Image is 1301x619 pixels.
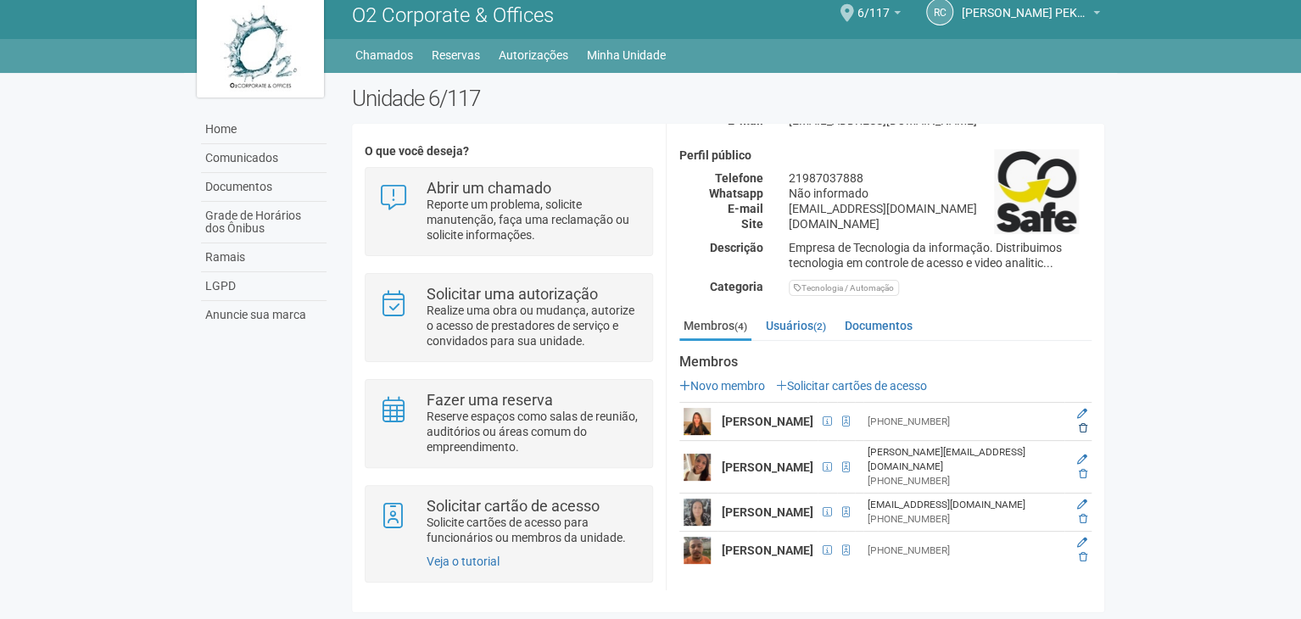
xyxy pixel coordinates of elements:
[679,313,751,341] a: Membros(4)
[684,408,711,435] img: user.png
[427,515,639,545] p: Solicite cartões de acesso para funcionários ou membros da unidade.
[684,454,711,481] img: user.png
[722,544,813,557] strong: [PERSON_NAME]
[776,170,1104,186] div: 21987037888
[962,8,1100,22] a: [PERSON_NAME] PEKLY LUZ
[201,301,327,329] a: Anuncie sua marca
[1077,454,1087,466] a: Editar membro
[679,354,1092,370] strong: Membros
[427,409,639,454] p: Reserve espaços como salas de reunião, auditórios ou áreas comum do empreendimento.
[355,43,413,67] a: Chamados
[710,241,763,254] strong: Descrição
[762,313,830,338] a: Usuários(2)
[776,201,1104,216] div: [EMAIL_ADDRESS][DOMAIN_NAME]
[709,187,763,200] strong: Whatsapp
[499,43,568,67] a: Autorizações
[1077,408,1087,420] a: Editar membro
[868,544,1061,558] div: [PHONE_NUMBER]
[201,243,327,272] a: Ramais
[427,303,639,349] p: Realize uma obra ou mudança, autorize o acesso de prestadores de serviço e convidados para sua un...
[710,280,763,293] strong: Categoria
[427,197,639,243] p: Reporte um problema, solicite manutenção, faça uma reclamação ou solicite informações.
[776,186,1104,201] div: Não informado
[684,537,711,564] img: user.png
[728,202,763,215] strong: E-mail
[789,280,899,296] div: Tecnologia / Automação
[715,171,763,185] strong: Telefone
[679,379,765,393] a: Novo membro
[840,313,917,338] a: Documentos
[587,43,666,67] a: Minha Unidade
[776,216,1104,231] div: [DOMAIN_NAME]
[378,499,639,545] a: Solicitar cartão de acesso Solicite cartões de acesso para funcionários ou membros da unidade.
[432,43,480,67] a: Reservas
[741,217,763,231] strong: Site
[201,144,327,173] a: Comunicados
[1079,513,1087,525] a: Excluir membro
[722,460,813,474] strong: [PERSON_NAME]
[352,86,1104,111] h2: Unidade 6/117
[1077,499,1087,510] a: Editar membro
[728,114,763,127] strong: E-mail
[378,181,639,243] a: Abrir um chamado Reporte um problema, solicite manutenção, faça uma reclamação ou solicite inform...
[1079,422,1087,434] a: Excluir membro
[776,379,927,393] a: Solicitar cartões de acesso
[684,499,711,526] img: user.png
[868,512,1061,527] div: [PHONE_NUMBER]
[201,202,327,243] a: Grade de Horários dos Ônibus
[868,445,1061,474] div: [PERSON_NAME][EMAIL_ADDRESS][DOMAIN_NAME]
[857,8,901,22] a: 6/117
[201,272,327,301] a: LGPD
[722,415,813,428] strong: [PERSON_NAME]
[427,497,600,515] strong: Solicitar cartão de acesso
[722,505,813,519] strong: [PERSON_NAME]
[734,321,747,332] small: (4)
[776,240,1104,270] div: Empresa de Tecnologia da informação. Distribuimos tecnologia em controle de acesso e video analit...
[868,498,1061,512] div: [EMAIL_ADDRESS][DOMAIN_NAME]
[427,391,553,409] strong: Fazer uma reserva
[1079,468,1087,480] a: Excluir membro
[994,149,1079,234] img: business.png
[352,3,554,27] span: O2 Corporate & Offices
[1077,537,1087,549] a: Editar membro
[679,149,1092,162] h4: Perfil público
[378,393,639,454] a: Fazer uma reserva Reserve espaços como salas de reunião, auditórios ou áreas comum do empreendime...
[201,173,327,202] a: Documentos
[427,555,500,568] a: Veja o tutorial
[868,415,1061,429] div: [PHONE_NUMBER]
[365,145,652,158] h4: O que você deseja?
[813,321,826,332] small: (2)
[378,287,639,349] a: Solicitar uma autorização Realize uma obra ou mudança, autorize o acesso de prestadores de serviç...
[868,474,1061,488] div: [PHONE_NUMBER]
[427,179,551,197] strong: Abrir um chamado
[1079,551,1087,563] a: Excluir membro
[201,115,327,144] a: Home
[427,285,598,303] strong: Solicitar uma autorização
